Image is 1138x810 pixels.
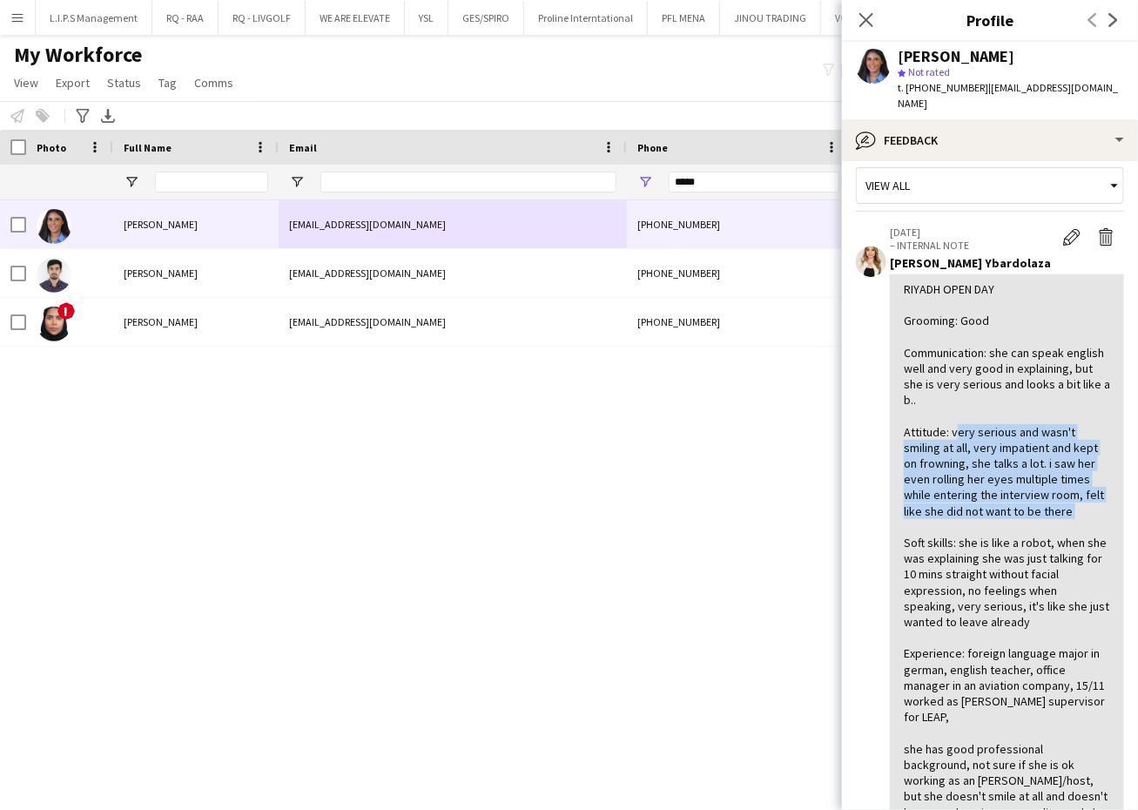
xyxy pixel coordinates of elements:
span: View [14,75,38,91]
button: VOLARIS LLC [821,1,906,35]
span: Status [107,75,141,91]
span: View all [865,178,910,193]
div: [PERSON_NAME] Ybardolaza [890,255,1124,271]
button: JINOU TRADING [720,1,821,35]
span: Export [56,75,90,91]
div: [EMAIL_ADDRESS][DOMAIN_NAME] [279,298,627,346]
a: Status [100,71,148,94]
span: t. [PHONE_NUMBER] [898,81,988,94]
p: – INTERNAL NOTE [890,239,1054,252]
div: [PERSON_NAME] [898,49,1014,64]
a: View [7,71,45,94]
span: Phone [637,141,668,154]
span: My Workforce [14,42,142,68]
a: Export [49,71,97,94]
span: [PERSON_NAME] [124,267,198,280]
button: L.I.P.S Management [36,1,152,35]
app-action-btn: Advanced filters [72,105,93,126]
img: Nizom Sharifov [37,258,71,293]
button: Open Filter Menu [637,174,653,190]
div: [EMAIL_ADDRESS][DOMAIN_NAME] [279,249,627,297]
img: Farrah Alyoussuf [37,209,71,244]
span: [PERSON_NAME] [124,218,198,231]
input: Email Filter Input [320,172,616,192]
button: GES/SPIRO [448,1,524,35]
h3: Profile [842,9,1138,31]
div: [PHONE_NUMBER] [627,200,850,248]
button: RQ - RAA [152,1,219,35]
span: | [EMAIL_ADDRESS][DOMAIN_NAME] [898,81,1118,110]
img: Ayaa Eltaher [37,307,71,341]
span: Not rated [908,65,950,78]
p: [DATE] [890,226,1054,239]
button: WE ARE ELEVATE [306,1,405,35]
span: [PERSON_NAME] [124,315,198,328]
div: [PHONE_NUMBER] [627,298,850,346]
a: Tag [152,71,184,94]
div: Feedback [842,119,1138,161]
button: RQ - LIVGOLF [219,1,306,35]
input: Phone Filter Input [669,172,839,192]
span: Tag [158,75,177,91]
div: [EMAIL_ADDRESS][DOMAIN_NAME] [279,200,627,248]
span: Email [289,141,317,154]
span: Full Name [124,141,172,154]
button: YSL [405,1,448,35]
button: Proline Interntational [524,1,648,35]
app-action-btn: Export XLSX [98,105,118,126]
button: PFL MENA [648,1,720,35]
div: [PHONE_NUMBER] [627,249,850,297]
button: Open Filter Menu [124,174,139,190]
input: Full Name Filter Input [155,172,268,192]
span: Comms [194,75,233,91]
span: Photo [37,141,66,154]
a: Comms [187,71,240,94]
span: ! [57,302,75,320]
button: Open Filter Menu [289,174,305,190]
